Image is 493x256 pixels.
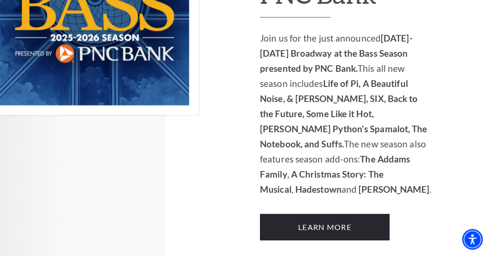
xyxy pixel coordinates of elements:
strong: Life of Pi, A Beautiful Noise, & [PERSON_NAME], SIX, Back to the Future, Some Like it Hot, [PERSO... [260,78,427,149]
p: Join us for the just announced This all new season includes The new season also features season a... [260,31,432,197]
strong: [DATE]-[DATE] Broadway at the Bass Season presented by PNC Bank. [260,33,413,74]
strong: A Christmas Story: The Musical [260,169,384,195]
strong: Hadestown [295,184,342,195]
strong: [PERSON_NAME] [359,184,430,195]
a: Learn More 2025-2026 Broadway at the Bass Season presented by PNC Bank [260,214,390,240]
div: Accessibility Menu [462,229,483,250]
